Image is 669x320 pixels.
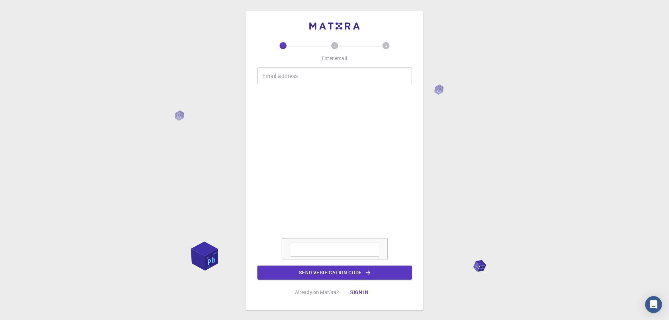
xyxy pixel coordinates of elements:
[322,55,347,62] p: Enter email
[282,43,284,48] text: 1
[345,285,374,299] button: Sign in
[295,289,339,296] p: Already on Mat3ra?
[334,43,336,48] text: 2
[257,266,412,280] button: Send verification code
[385,43,387,48] text: 3
[645,296,662,313] div: Open Intercom Messenger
